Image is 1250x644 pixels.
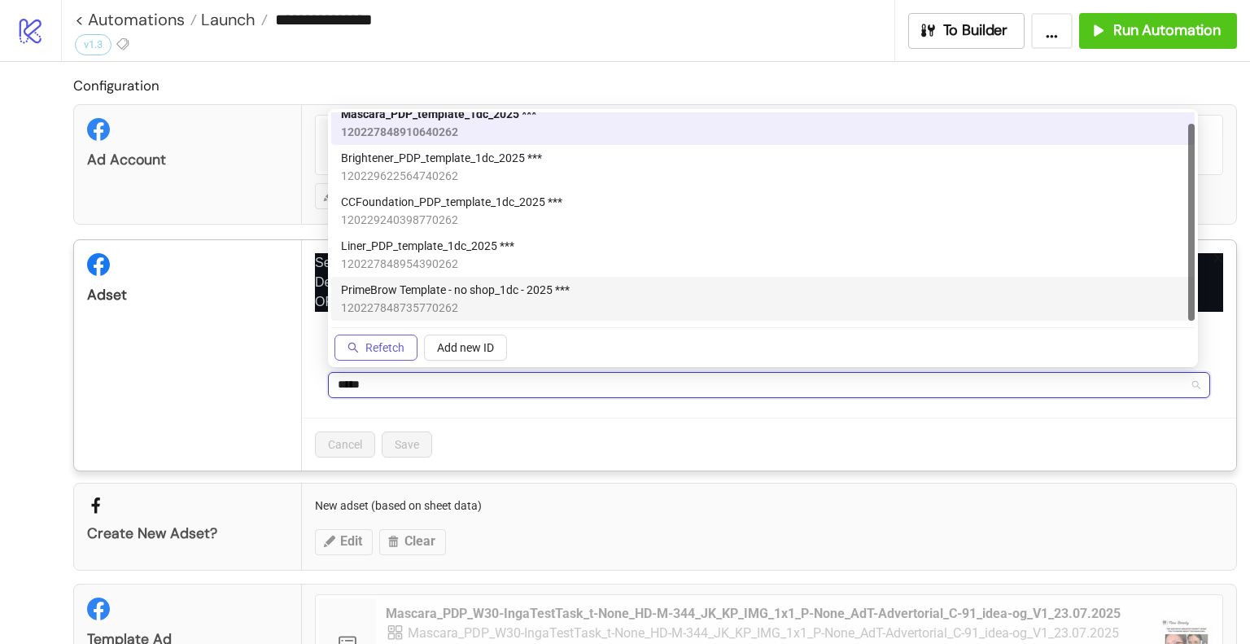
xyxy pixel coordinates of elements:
[341,105,536,123] span: Mascara_PDP_template_1dc_2025 ***
[341,211,562,229] span: 120229240398770262
[87,286,288,304] div: Adset
[341,281,570,299] span: PrimeBrow Template - no shop_1dc - 2025 ***
[1079,13,1237,49] button: Run Automation
[341,299,570,317] span: 120227848735770262
[334,335,417,361] button: Refetch
[197,9,256,30] span: Launch
[1031,13,1073,49] button: ...
[338,373,1186,397] input: Select ad set id from list
[331,145,1195,189] div: Brightener_PDP_template_1dc_2025 ***
[75,34,111,55] div: v1.3
[341,255,514,273] span: 120227848954390262
[341,237,514,255] span: Liner_PDP_template_1dc_2025 ***
[331,101,1195,145] div: Mascara_PDP_template_1dc_2025 ***
[331,277,1195,321] div: PrimeBrow Template - no shop_1dc - 2025 ***
[315,253,1223,312] p: Select an adset. Depending on your choice below this is the adset into which the new ads will be ...
[908,13,1025,49] button: To Builder
[197,11,268,28] a: Launch
[315,432,375,458] button: Cancel
[424,335,507,361] button: Add new ID
[341,123,536,141] span: 120227848910640262
[331,189,1195,233] div: CCFoundation_PDP_template_1dc_2025 ***
[75,11,197,28] a: < Automations
[437,341,494,354] span: Add new ID
[341,149,542,167] span: Brightener_PDP_template_1dc_2025 ***
[331,233,1195,277] div: Liner_PDP_template_1dc_2025 ***
[1113,21,1221,40] span: Run Automation
[365,341,404,354] span: Refetch
[73,75,1237,96] h2: Configuration
[347,342,359,353] span: search
[1213,252,1224,264] span: close
[382,432,432,458] button: Save
[341,167,542,185] span: 120229622564740262
[341,193,562,211] span: CCFoundation_PDP_template_1dc_2025 ***
[943,21,1008,40] span: To Builder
